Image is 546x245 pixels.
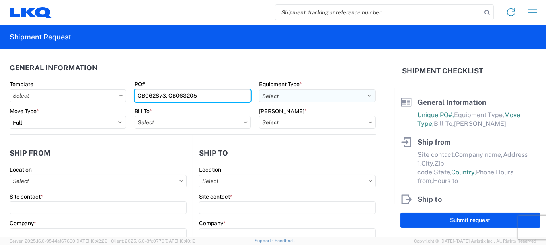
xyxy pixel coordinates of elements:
span: Unique PO#, [417,111,454,119]
label: Company [199,220,226,227]
span: Client: 2025.16.0-8fc0770 [111,239,195,243]
h2: General Information [10,64,97,72]
span: [DATE] 10:40:19 [164,239,195,243]
label: Move Type [10,108,39,115]
h2: Ship to [199,149,228,157]
input: Select [10,89,126,102]
label: Company [10,220,36,227]
label: Site contact [199,193,232,200]
input: Select [10,175,187,187]
label: Equipment Type [259,81,302,88]
span: State, [434,168,451,176]
h2: Shipment Checklist [402,66,483,76]
label: PO# [135,81,145,88]
span: [DATE] 10:42:29 [75,239,107,243]
span: Company name, [455,151,503,158]
span: City, [421,160,435,167]
h2: Ship from [10,149,51,157]
label: [PERSON_NAME] [259,108,307,115]
a: Feedback [275,238,295,243]
input: Select [135,116,251,129]
span: Country, [451,168,476,176]
span: Ship to [417,195,442,203]
span: Ship from [417,138,450,146]
span: [PERSON_NAME] [454,120,506,127]
span: Server: 2025.16.0-9544af67660 [10,239,107,243]
label: Bill To [135,108,152,115]
label: Site contact [10,193,43,200]
span: Copyright © [DATE]-[DATE] Agistix Inc., All Rights Reserved [414,237,536,245]
input: Select [259,116,376,129]
span: Hours to [433,177,458,185]
button: Submit request [400,213,540,228]
a: Support [255,238,275,243]
input: Shipment, tracking or reference number [275,5,482,20]
span: General Information [417,98,486,106]
span: Bill To, [434,120,454,127]
span: Equipment Type, [454,111,504,119]
h2: Shipment Request [10,32,71,42]
label: Location [199,166,221,173]
label: Location [10,166,32,173]
input: Select [199,175,376,187]
span: Site contact, [417,151,455,158]
span: Phone, [476,168,496,176]
label: Template [10,81,33,88]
